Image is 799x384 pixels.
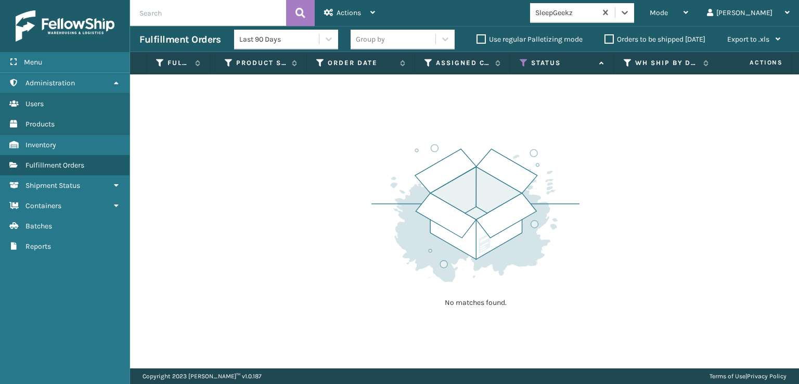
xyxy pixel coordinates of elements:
label: Product SKU [236,58,287,68]
span: Reports [25,242,51,251]
span: Export to .xls [727,35,769,44]
div: | [710,368,787,384]
span: Mode [650,8,668,17]
a: Privacy Policy [747,373,787,380]
span: Products [25,120,55,129]
label: Fulfillment Order Id [167,58,190,68]
label: Order Date [328,58,395,68]
span: Administration [25,79,75,87]
div: SleepGeekz [535,7,597,18]
a: Terms of Use [710,373,745,380]
span: Menu [24,58,42,67]
div: Last 90 Days [239,34,320,45]
span: Users [25,99,44,108]
div: Group by [356,34,385,45]
span: Actions [717,54,789,71]
img: logo [16,10,114,42]
span: Shipment Status [25,181,80,190]
span: Fulfillment Orders [25,161,84,170]
label: WH Ship By Date [635,58,698,68]
label: Status [531,58,594,68]
label: Use regular Palletizing mode [476,35,583,44]
span: Containers [25,201,61,210]
h3: Fulfillment Orders [139,33,221,46]
p: Copyright 2023 [PERSON_NAME]™ v 1.0.187 [143,368,262,384]
span: Actions [337,8,361,17]
label: Assigned Carrier Service [436,58,490,68]
span: Batches [25,222,52,231]
label: Orders to be shipped [DATE] [604,35,705,44]
span: Inventory [25,140,56,149]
